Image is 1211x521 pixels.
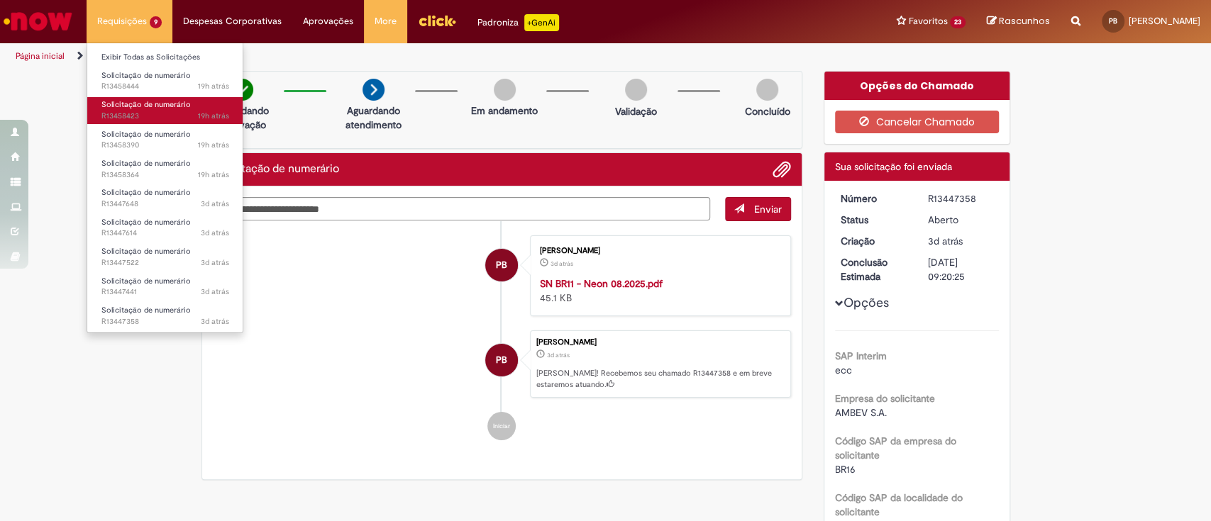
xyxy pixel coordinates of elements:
[540,276,776,305] div: 45.1 KB
[97,14,147,28] span: Requisições
[928,234,994,248] div: 26/08/2025 10:20:21
[485,249,518,281] div: Patricia Cristina Pinto Benedito
[1,7,74,35] img: ServiceNow
[835,406,887,419] span: AMBEV S.A.
[87,127,243,153] a: Aberto R13458390 : Solicitação de numerário
[835,160,952,173] span: Sua solicitação foi enviada
[928,235,963,247] span: 3d atrás
[87,215,243,241] a: Aberto R13447614 : Solicitação de numerário
[101,198,229,210] span: R13447648
[375,14,397,28] span: More
[87,50,243,65] a: Exibir Todas as Solicitações
[201,316,229,327] span: 3d atrás
[201,257,229,268] span: 3d atrás
[615,104,657,118] p: Validação
[198,140,229,150] span: 19h atrás
[928,255,994,284] div: [DATE] 09:20:25
[477,14,559,31] div: Padroniza
[213,163,339,176] h2: Solicitação de numerário Histórico de tíquete
[198,111,229,121] time: 28/08/2025 14:54:50
[835,111,999,133] button: Cancelar Chamado
[494,79,516,101] img: img-circle-grey.png
[201,228,229,238] span: 3d atrás
[1109,16,1117,26] span: PB
[725,197,791,221] button: Enviar
[87,156,243,182] a: Aberto R13458364 : Solicitação de numerário
[101,246,191,257] span: Solicitação de numerário
[471,103,538,118] p: Em andamento
[101,276,191,286] span: Solicitação de numerário
[824,72,1010,100] div: Opções do Chamado
[928,213,994,227] div: Aberto
[754,203,782,215] span: Enviar
[928,235,963,247] time: 26/08/2025 10:20:21
[303,14,353,28] span: Aprovações
[87,68,243,94] a: Aberto R13458444 : Solicitação de numerário
[835,463,856,476] span: BR16
[830,255,917,284] dt: Conclusão Estimada
[835,364,852,376] span: ecc
[101,158,191,169] span: Solicitação de numerário
[150,16,162,28] span: 9
[101,305,191,315] span: Solicitação de numerário
[830,213,917,227] dt: Status
[496,248,507,282] span: PB
[213,221,792,455] ul: Histórico de tíquete
[540,277,663,290] a: SN BR11 - Neon 08.2025.pdf
[101,169,229,181] span: R13458364
[551,259,573,268] time: 26/08/2025 10:20:03
[213,330,792,398] li: Patricia Cristina Pinto Benedito
[999,14,1050,28] span: Rascunhos
[339,103,408,132] p: Aguardando atendimento
[536,368,783,390] p: [PERSON_NAME]! Recebemos seu chamado R13447358 e em breve estaremos atuando.
[101,70,191,81] span: Solicitação de numerário
[547,351,570,359] time: 26/08/2025 10:20:21
[485,344,518,376] div: Patricia Cristina Pinto Benedito
[11,43,797,69] ul: Trilhas de página
[101,99,191,110] span: Solicitação de numerário
[101,129,191,140] span: Solicitação de numerário
[213,197,711,221] textarea: Digite sua mensagem aqui...
[950,16,966,28] span: 23
[835,392,935,405] b: Empresa do solicitante
[496,343,507,377] span: PB
[835,435,956,461] b: Código SAP da empresa do solicitante
[198,111,229,121] span: 19h atrás
[201,286,229,297] span: 3d atrás
[536,338,783,347] div: [PERSON_NAME]
[101,286,229,298] span: R13447441
[198,81,229,91] span: 19h atrás
[201,198,229,209] span: 3d atrás
[830,234,917,248] dt: Criação
[830,191,917,206] dt: Número
[756,79,778,101] img: img-circle-grey.png
[987,15,1050,28] a: Rascunhos
[540,247,776,255] div: [PERSON_NAME]
[101,81,229,92] span: R13458444
[908,14,947,28] span: Favoritos
[87,274,243,300] a: Aberto R13447441 : Solicitação de numerário
[198,169,229,180] span: 19h atrás
[101,111,229,122] span: R13458423
[928,191,994,206] div: R13447358
[101,228,229,239] span: R13447614
[418,10,456,31] img: click_logo_yellow_360x200.png
[201,316,229,327] time: 26/08/2025 10:20:22
[87,303,243,329] a: Aberto R13447358 : Solicitação de numerário
[101,187,191,198] span: Solicitação de numerário
[87,97,243,123] a: Aberto R13458423 : Solicitação de numerário
[547,351,570,359] span: 3d atrás
[835,349,887,362] b: SAP Interim
[625,79,647,101] img: img-circle-grey.png
[524,14,559,31] p: +GenAi
[101,316,229,327] span: R13447358
[551,259,573,268] span: 3d atrás
[87,244,243,270] a: Aberto R13447522 : Solicitação de numerário
[101,257,229,269] span: R13447522
[835,491,963,518] b: Código SAP da localidade do solicitante
[198,81,229,91] time: 28/08/2025 14:57:08
[87,185,243,211] a: Aberto R13447648 : Solicitação de numerário
[363,79,385,101] img: arrow-next.png
[1129,15,1200,27] span: [PERSON_NAME]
